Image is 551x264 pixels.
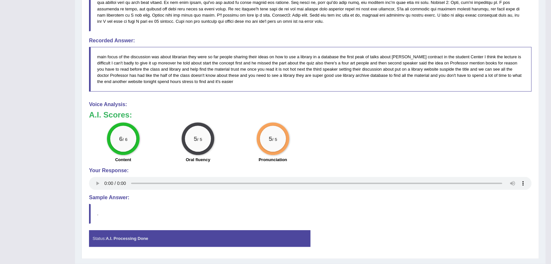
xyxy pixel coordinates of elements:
[89,110,132,119] b: A.I. Scores:
[119,135,123,142] big: 6
[194,135,197,142] big: 5
[89,38,531,44] h4: Recorded Answer:
[197,137,202,142] small: / 5
[89,47,531,92] blockquote: main focus of the discussion was about librarian they were so far people sharing their ideas on h...
[89,195,531,201] h4: Sample Answer:
[123,137,127,142] small: / 6
[106,236,148,241] strong: A.I. Processing Done
[89,168,531,174] h4: Your Response:
[89,102,531,107] h4: Voice Analysis:
[186,157,210,163] label: Oral fluency
[115,157,131,163] label: Content
[89,230,310,247] div: Status:
[89,204,531,224] blockquote: .
[272,137,277,142] small: / 5
[259,157,287,163] label: Pronunciation
[269,135,272,142] big: 5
